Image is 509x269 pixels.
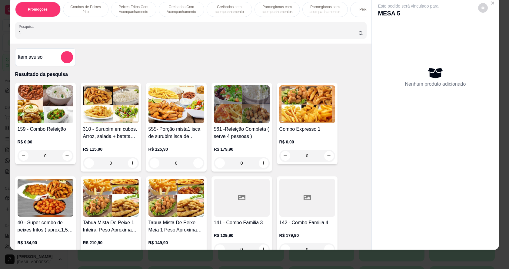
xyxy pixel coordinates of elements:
h4: 141 - Combo Familia 3 [214,219,270,226]
button: decrease-product-quantity [478,3,488,13]
p: R$ 210,90 [83,240,139,246]
p: R$ 179,90 [279,232,335,238]
img: product-image [148,179,204,217]
p: Peixes Fritos Com Acompanhamento [116,5,151,14]
p: Combos de Peixes frito [68,5,103,14]
p: R$ 149,90 [148,240,204,246]
h4: 159 - Combo Refeição [18,126,73,133]
button: decrease-product-quantity [215,158,225,168]
input: Pesquisa [19,30,358,36]
img: product-image [148,85,204,123]
p: MESA 5 [378,9,438,18]
p: Promoções [28,7,48,12]
p: R$ 125,90 [148,146,204,152]
h4: 555- Porção mista1 isca de surubim isca de frango à [GEOGRAPHIC_DATA] (serve 4 pessoas ) [148,126,204,140]
h4: Item avulso [18,54,43,61]
button: add-separate-item [61,51,73,63]
p: Este pedido será vinculado para [378,3,438,9]
p: R$ 0,00 [279,139,335,145]
p: Grelhados Com Acompanhamento [164,5,199,14]
p: R$ 179,90 [214,146,270,152]
label: Pesquisa [19,24,36,29]
p: R$ 115,90 [83,146,139,152]
p: Grelhados sem acompanhamento [212,5,247,14]
img: product-image [18,179,73,217]
p: Peixes ao molho [359,7,386,12]
button: increase-product-quantity [259,158,268,168]
p: R$ 129,90 [214,232,270,238]
p: R$ 0,00 [18,139,73,145]
p: Nenhum produto adicionado [405,80,466,88]
img: product-image [83,85,139,123]
h4: 310 - Surubim em cubos. Arroz, salada + batata frita ( serve 3 pessoas ) [83,126,139,140]
h4: 561 -Refeição Completa ( serve 4 pessoas ) [214,126,270,140]
p: Parmegianas sem acompanhamentos [308,5,343,14]
h4: Combo Expresso 1 [279,126,335,133]
img: product-image [214,85,270,123]
button: decrease-product-quantity [150,158,159,168]
h4: Tabua Mista De Peixe Meia 1 Peso Aproximado 1.200 kg [148,219,204,234]
img: product-image [18,85,73,123]
p: Parmegianas com acompanhamentos [260,5,295,14]
img: product-image [279,85,335,123]
p: R$ 184,90 [18,240,73,246]
h4: 40 - Super combo de peixes fritos ( aprox.1,5 kg ) [18,219,73,234]
img: product-image [83,179,139,217]
h4: 142 - Combo Familia 4 [279,219,335,226]
button: increase-product-quantity [193,158,203,168]
p: Resultado da pesquisa [15,71,367,78]
h4: Tabua Mista De Peixe 1 Inteira, Peso Aproximado 2,400 kg [83,219,139,234]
